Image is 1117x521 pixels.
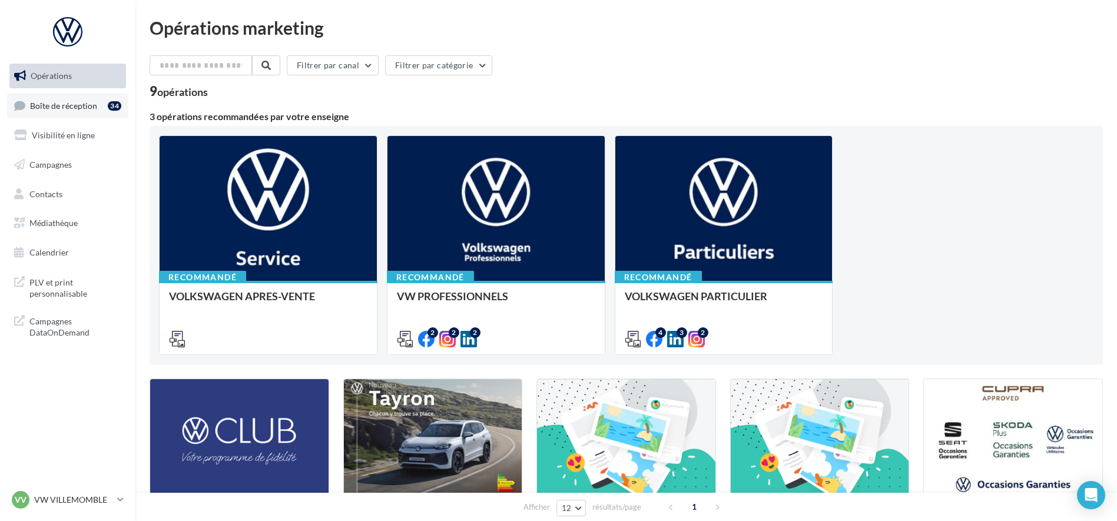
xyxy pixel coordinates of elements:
[592,502,641,513] span: résultats/page
[30,100,97,110] span: Boîte de réception
[29,160,72,170] span: Campagnes
[427,327,438,338] div: 2
[157,87,208,97] div: opérations
[7,211,128,235] a: Médiathèque
[108,101,121,111] div: 34
[385,55,492,75] button: Filtrer par catégorie
[615,271,702,284] div: Recommandé
[287,55,379,75] button: Filtrer par canal
[29,274,121,300] span: PLV et print personnalisable
[7,152,128,177] a: Campagnes
[7,93,128,118] a: Boîte de réception34
[159,271,246,284] div: Recommandé
[150,19,1103,36] div: Opérations marketing
[29,218,78,228] span: Médiathèque
[7,240,128,265] a: Calendrier
[685,497,704,516] span: 1
[29,313,121,339] span: Campagnes DataOnDemand
[7,308,128,343] a: Campagnes DataOnDemand
[150,112,1103,121] div: 3 opérations recommandées par votre enseigne
[31,71,72,81] span: Opérations
[7,182,128,207] a: Contacts
[625,290,767,303] span: VOLKSWAGEN PARTICULIER
[29,188,62,198] span: Contacts
[32,130,95,140] span: Visibilité en ligne
[562,503,572,513] span: 12
[169,290,315,303] span: VOLKSWAGEN APRES-VENTE
[470,327,480,338] div: 2
[677,327,687,338] div: 3
[7,270,128,304] a: PLV et print personnalisable
[1077,481,1105,509] div: Open Intercom Messenger
[655,327,666,338] div: 4
[7,64,128,88] a: Opérations
[523,502,550,513] span: Afficher
[34,494,112,506] p: VW VILLEMOMBLE
[7,123,128,148] a: Visibilité en ligne
[698,327,708,338] div: 2
[9,489,126,511] a: VV VW VILLEMOMBLE
[449,327,459,338] div: 2
[556,500,586,516] button: 12
[15,494,26,506] span: VV
[150,85,208,98] div: 9
[387,271,474,284] div: Recommandé
[29,247,69,257] span: Calendrier
[397,290,508,303] span: VW PROFESSIONNELS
